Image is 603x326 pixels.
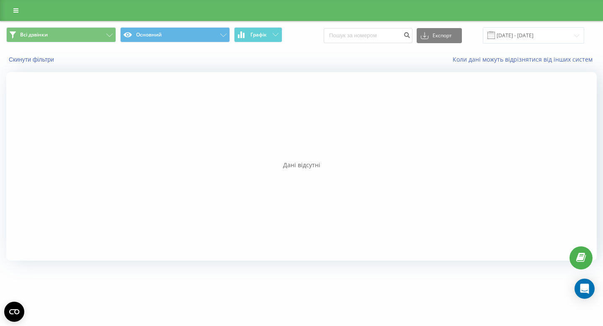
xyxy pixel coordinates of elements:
[575,279,595,299] div: Open Intercom Messenger
[234,27,282,42] button: Графік
[250,32,267,38] span: Графік
[4,302,24,322] button: Open CMP widget
[324,28,412,43] input: Пошук за номером
[20,31,48,38] span: Всі дзвінки
[120,27,230,42] button: Основний
[6,56,58,63] button: Скинути фільтри
[453,55,597,63] a: Коли дані можуть відрізнятися вiд інших систем
[6,161,597,169] div: Дані відсутні
[6,27,116,42] button: Всі дзвінки
[417,28,462,43] button: Експорт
